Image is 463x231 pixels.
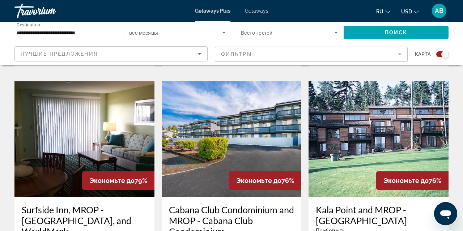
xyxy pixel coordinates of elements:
[376,171,449,190] div: 76%
[344,26,449,39] button: Поиск
[385,30,408,35] span: Поиск
[236,177,281,184] span: Экономьте до
[435,7,443,14] span: AB
[309,81,449,197] img: ii_kap1.jpg
[21,50,201,58] mat-select: Sort by
[376,6,390,17] button: Change language
[14,1,87,20] a: Travorium
[162,81,302,197] img: ii_cab1.jpg
[21,51,98,57] span: Лучшие предложения
[376,9,383,14] span: ru
[383,177,429,184] span: Экономьте до
[241,30,272,36] span: Всего гостей
[415,49,431,59] span: карта
[401,6,419,17] button: Change currency
[129,30,158,36] span: все месяцы
[89,177,135,184] span: Экономьте до
[215,46,408,62] button: Filter
[401,9,412,14] span: USD
[316,204,441,226] a: Kala Point and MROP - [GEOGRAPHIC_DATA]
[82,171,154,190] div: 79%
[245,8,268,14] a: Getaways
[14,81,154,197] img: ii_sio1.jpg
[195,8,230,14] a: Getaways Plus
[229,171,301,190] div: 76%
[434,202,457,225] iframe: Кнопка для запуску вікна повідомлень
[430,3,449,18] button: User Menu
[17,22,40,27] span: Destination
